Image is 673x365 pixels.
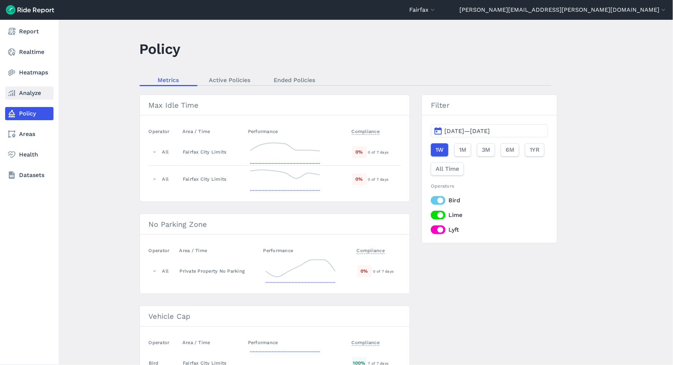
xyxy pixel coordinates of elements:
button: Fairfax [409,5,436,14]
th: Operator [149,243,177,258]
button: 1W [431,143,448,156]
th: Area / Time [180,124,245,139]
th: Performance [245,335,349,350]
span: Compliance [352,338,380,346]
h1: Policy [140,39,181,59]
div: 0 % [352,146,367,158]
div: All [162,176,169,182]
div: 0 of 7 days [373,268,400,274]
th: Operator [149,335,180,350]
button: 3M [477,143,495,156]
span: 3M [482,145,490,154]
a: Analyze [5,86,53,100]
div: Fairfax City Limits [183,148,242,155]
th: Area / Time [177,243,260,258]
div: 0 of 7 days [368,149,400,155]
img: Ride Report [6,5,54,15]
span: Compliance [357,246,385,254]
h3: Vehicle Cap [140,306,410,327]
h3: Max Idle Time [140,95,410,115]
span: 1W [436,145,444,154]
label: Bird [431,196,548,205]
div: 0 % [357,265,372,277]
label: Lime [431,211,548,220]
span: Operators [431,183,454,189]
button: [PERSON_NAME][EMAIL_ADDRESS][PERSON_NAME][DOMAIN_NAME] [459,5,667,14]
div: All [162,148,169,155]
th: Performance [245,124,349,139]
th: Operator [149,124,180,139]
a: Areas [5,128,53,141]
h3: Filter [422,95,556,115]
a: Metrics [140,74,197,85]
a: Health [5,148,53,161]
span: Compliance [352,126,380,135]
span: [DATE]—[DATE] [444,128,490,134]
a: Ended Policies [262,74,327,85]
a: Report [5,25,53,38]
div: 0 % [352,173,367,185]
button: 6M [501,143,519,156]
a: Policy [5,107,53,120]
div: All [162,268,169,274]
th: Area / Time [180,335,245,350]
div: Private Property No Parking [180,268,257,274]
label: Lyft [431,225,548,234]
h3: No Parking Zone [140,214,410,235]
button: All Time [431,162,464,176]
a: Heatmaps [5,66,53,79]
a: Realtime [5,45,53,59]
a: Active Policies [197,74,262,85]
span: 1M [459,145,466,154]
div: 0 of 7 days [368,176,400,182]
span: All Time [436,165,459,173]
button: 1M [454,143,471,156]
a: Datasets [5,169,53,182]
div: Fairfax City Limits [183,176,242,182]
button: 1YR [525,143,544,156]
th: Performance [260,243,354,258]
button: [DATE]—[DATE] [431,124,548,137]
span: 1YR [530,145,540,154]
span: 6M [506,145,514,154]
